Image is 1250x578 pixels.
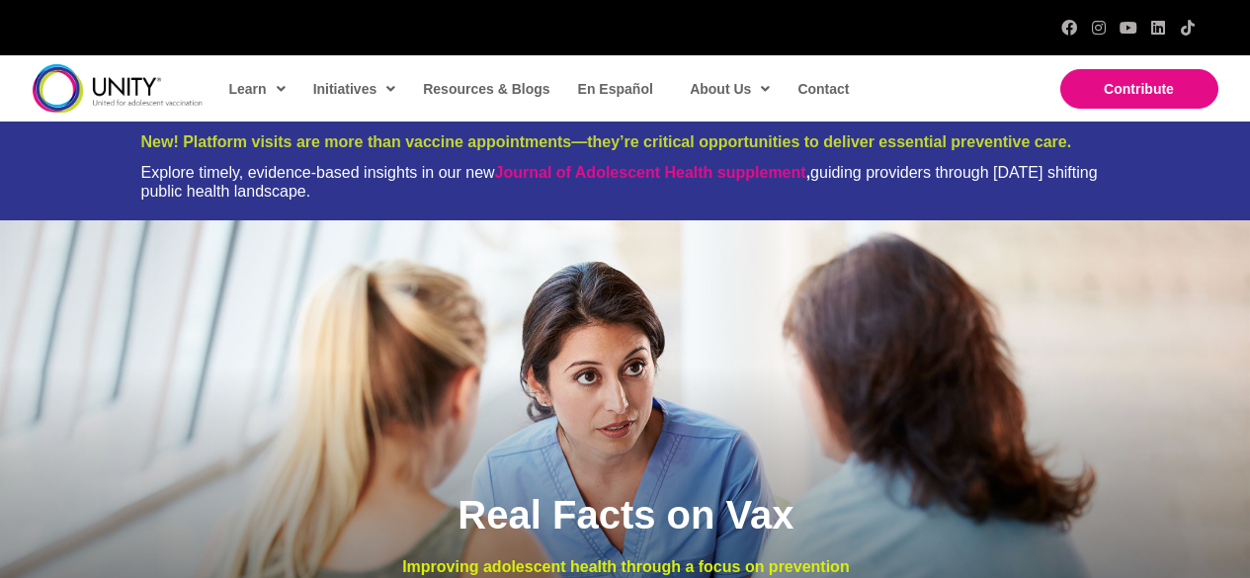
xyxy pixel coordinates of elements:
[797,81,849,97] span: Contact
[141,133,1072,150] span: New! Platform visits are more than vaccine appointments—they’re critical opportunities to deliver...
[680,66,778,112] a: About Us
[313,74,396,104] span: Initiatives
[33,64,203,113] img: unity-logo-dark
[578,81,653,97] span: En Español
[690,74,770,104] span: About Us
[568,66,661,112] a: En Español
[1104,81,1174,97] span: Contribute
[1060,69,1218,109] a: Contribute
[458,493,793,537] span: Real Facts on Vax
[495,164,806,181] a: Journal of Adolescent Health supplement
[1121,20,1136,36] a: YouTube
[1061,20,1077,36] a: Facebook
[495,164,810,181] strong: ,
[229,74,286,104] span: Learn
[788,66,857,112] a: Contact
[423,81,549,97] span: Resources & Blogs
[1180,20,1196,36] a: TikTok
[141,163,1110,201] div: Explore timely, evidence-based insights in our new guiding providers through [DATE] shifting publ...
[1091,20,1107,36] a: Instagram
[1150,20,1166,36] a: LinkedIn
[413,66,557,112] a: Resources & Blogs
